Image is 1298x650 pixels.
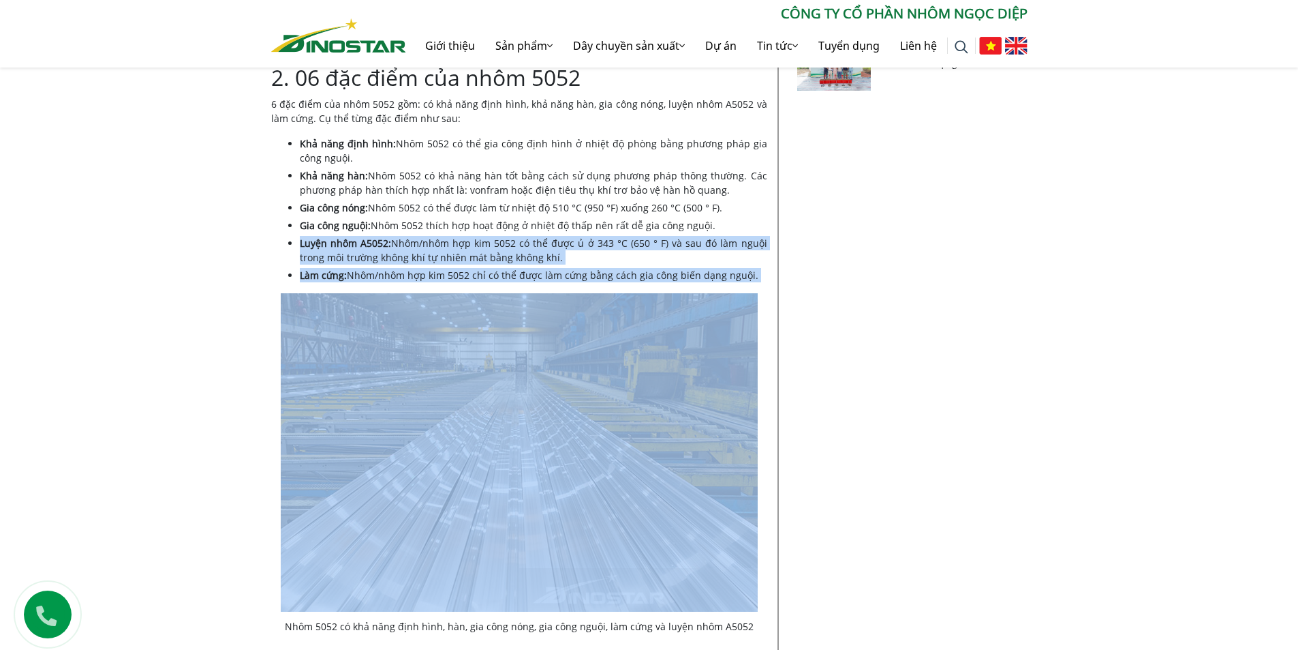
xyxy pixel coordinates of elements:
img: Nhôm 5052 có khả năng định hình, hàn, gia công nóng, gia công nguội, làm cứng [281,293,758,612]
a: Tin tức [747,24,808,68]
li: Nhôm/nhôm hợp kim 5052 chỉ có thể được làm cứng bằng cách gia công biến dạng nguội. [300,268,767,282]
a: Giới thiệu [415,24,485,68]
img: Nhôm Dinostar [271,18,406,53]
strong: Luyện nhôm A5052: [300,237,391,250]
p: 6 đặc điểm của nhôm 5052 gồm: có khả năng định hình, khả năng hàn, gia công nóng, luyện nhôm A505... [271,97,767,125]
p: CÔNG TY CỔ PHẦN NHÔM NGỌC DIỆP [406,3,1027,24]
li: Nhôm 5052 có thể được làm từ nhiệt độ 510 °C (950 °F) xuống 260 °C (500 ° F). [300,201,767,215]
li: Nhôm 5052 có thể gia công định hình ở nhiệt độ phòng bằng phương pháp gia công nguội. [300,136,767,165]
a: Sản phẩm [485,24,563,68]
strong: Làm cứng: [300,269,347,282]
img: Tiếng Việt [979,37,1002,55]
h2: 2. 06 đặc điểm của nhôm 5052 [271,65,767,91]
strong: Gia công nóng: [300,201,368,214]
a: Dự án [695,24,747,68]
li: Nhôm/nhôm hợp kim 5052 có thể được ủ ở 343 °C (650 ° F) và sau đó làm nguội trong môi trường khôn... [300,236,767,265]
li: Nhôm 5052 thích hợp hoạt động ở nhiệt độ thấp nên rất dễ gia công nguội. [300,218,767,233]
strong: Khả năng định hình: [300,137,396,150]
strong: Gia công nguội: [300,219,371,232]
a: Tuyển dụng [808,24,890,68]
img: search [955,40,968,54]
a: Dây chuyền sản xuất [563,24,695,68]
img: English [1005,37,1027,55]
li: Nhôm 5052 có khả năng hàn tốt bằng cách sử dụng phương pháp thông thường. Các phương pháp hàn thí... [300,168,767,197]
strong: Khả năng hàn: [300,169,368,182]
figcaption: Nhôm 5052 có khả năng định hình, hàn, gia công nóng, gia công nguội, làm cứng và luyện nhôm A5052 [281,619,758,634]
a: Liên hệ [890,24,947,68]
